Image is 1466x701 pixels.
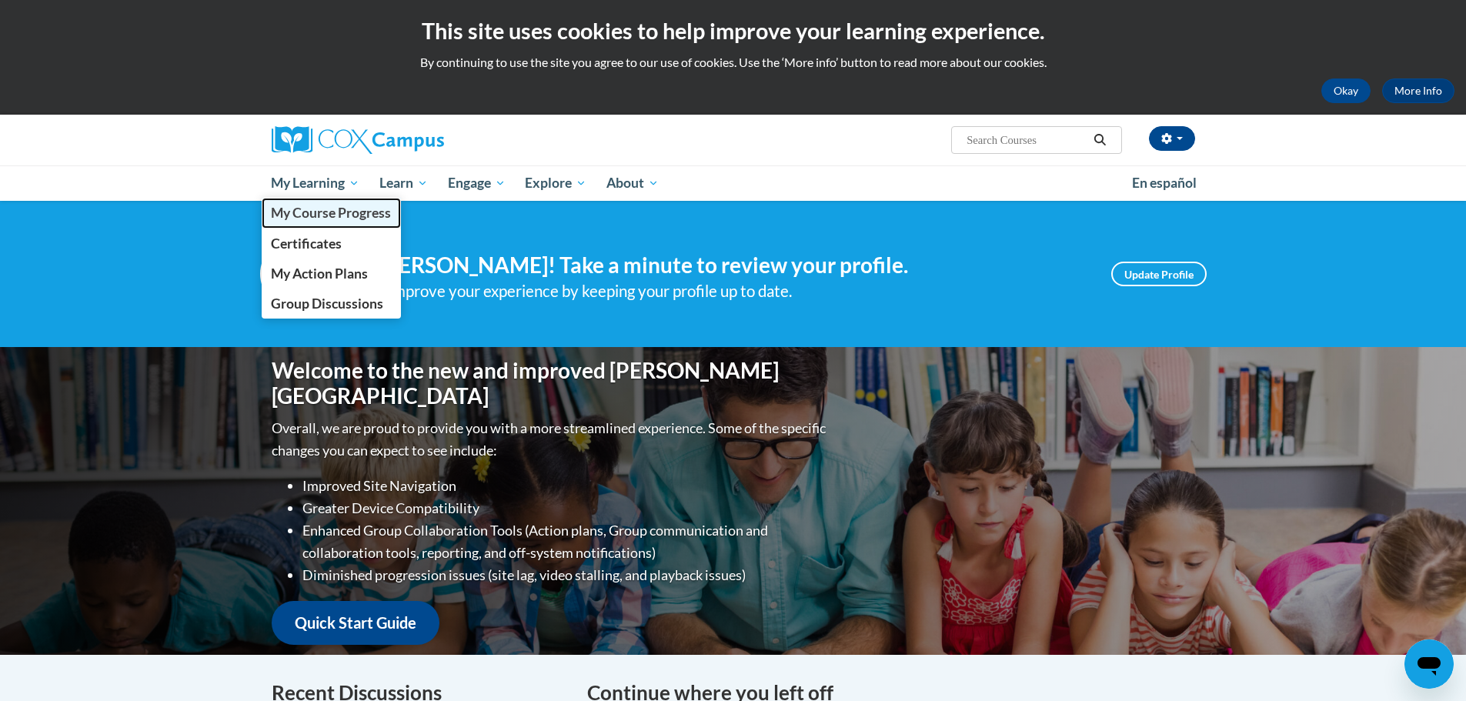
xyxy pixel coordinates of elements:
a: Update Profile [1111,262,1207,286]
span: Explore [525,174,586,192]
span: En español [1132,175,1197,191]
li: Improved Site Navigation [302,475,830,497]
a: Quick Start Guide [272,601,439,645]
a: My Action Plans [262,259,402,289]
a: Engage [438,165,516,201]
li: Greater Device Compatibility [302,497,830,519]
button: Okay [1321,78,1371,103]
span: Group Discussions [271,295,383,312]
span: Learn [379,174,428,192]
a: Learn [369,165,438,201]
span: Engage [448,174,506,192]
a: Group Discussions [262,289,402,319]
a: Certificates [262,229,402,259]
span: My Action Plans [271,265,368,282]
button: Search [1088,131,1111,149]
span: My Course Progress [271,205,391,221]
a: Explore [515,165,596,201]
h1: Welcome to the new and improved [PERSON_NAME][GEOGRAPHIC_DATA] [272,358,830,409]
span: My Learning [271,174,359,192]
img: Profile Image [260,239,329,309]
h2: This site uses cookies to help improve your learning experience. [12,15,1454,46]
li: Diminished progression issues (site lag, video stalling, and playback issues) [302,564,830,586]
p: By continuing to use the site you agree to our use of cookies. Use the ‘More info’ button to read... [12,54,1454,71]
div: Main menu [249,165,1218,201]
div: Help improve your experience by keeping your profile up to date. [352,279,1088,304]
button: Account Settings [1149,126,1195,151]
span: About [606,174,659,192]
a: My Learning [262,165,370,201]
a: En español [1122,167,1207,199]
h4: Hi [PERSON_NAME]! Take a minute to review your profile. [352,252,1088,279]
p: Overall, we are proud to provide you with a more streamlined experience. Some of the specific cha... [272,417,830,462]
a: My Course Progress [262,198,402,228]
a: Cox Campus [272,126,564,154]
iframe: Button to launch messaging window [1404,639,1454,689]
img: Cox Campus [272,126,444,154]
span: Certificates [271,235,342,252]
a: About [596,165,669,201]
input: Search Courses [965,131,1088,149]
a: More Info [1382,78,1454,103]
li: Enhanced Group Collaboration Tools (Action plans, Group communication and collaboration tools, re... [302,519,830,564]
